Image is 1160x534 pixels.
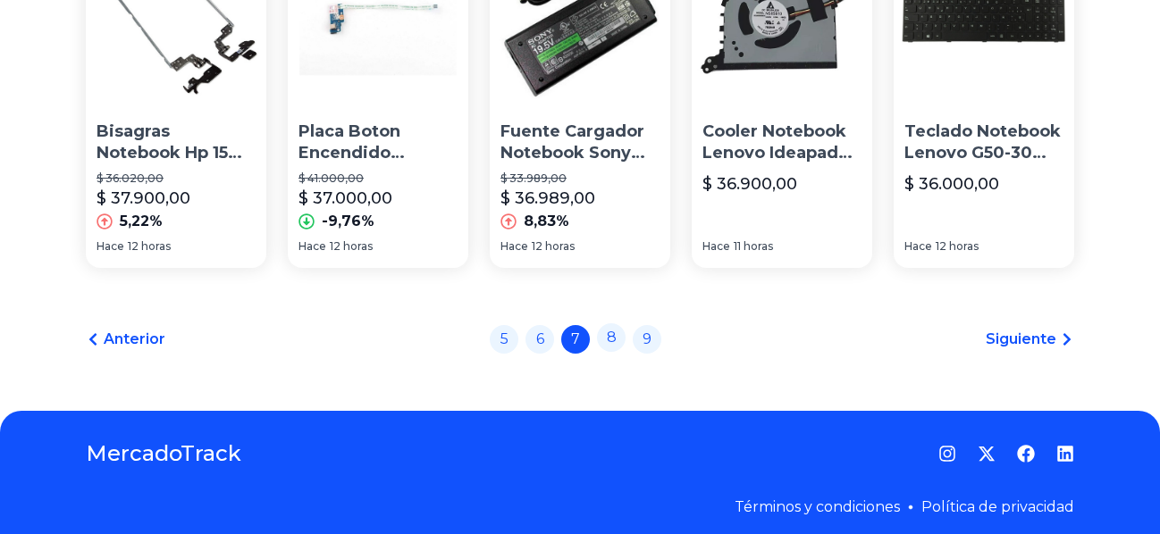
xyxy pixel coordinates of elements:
[322,211,374,232] p: -9,76%
[938,445,956,463] a: Instagram
[904,171,999,196] p: $ 36.000,00
[97,239,124,254] span: Hace
[702,171,797,196] p: $ 36.900,00
[298,186,392,211] p: $ 37.000,00
[986,329,1056,350] span: Siguiente
[936,239,979,254] span: 12 horas
[104,329,165,350] span: Anterior
[298,239,326,254] span: Hace
[500,239,528,254] span: Hace
[490,325,518,354] a: 5
[702,121,862,165] p: Cooler Notebook Lenovo Ideapad 320 15xxx
[86,439,241,468] a: MercadoTrack
[597,323,626,352] a: 8
[97,121,256,165] p: Bisagras Notebook Hp 15 R001la 15 H
[298,171,458,186] p: $ 41.000,00
[330,239,373,254] span: 12 horas
[128,239,171,254] span: 12 horas
[97,171,256,186] p: $ 36.020,00
[904,121,1063,165] p: Teclado Notebook Lenovo G50-30 G50-45 G50-70 G50-70m
[97,186,190,211] p: $ 37.900,00
[633,325,661,354] a: 9
[986,329,1074,350] a: Siguiente
[532,239,575,254] span: 12 horas
[978,445,996,463] a: Twitter
[500,171,660,186] p: $ 33.989,00
[734,239,773,254] span: 11 horas
[525,325,554,354] a: 6
[500,121,660,165] p: Fuente Cargador Notebook Sony Vaio 19.5v [PERSON_NAME]
[702,239,730,254] span: Hace
[1056,445,1074,463] a: LinkedIn
[86,329,165,350] a: Anterior
[298,121,458,165] p: Placa Boton Encendido Notebook Hp 15 15e 15n 15t 15g 15r 15h
[524,211,569,232] p: 8,83%
[120,211,163,232] p: 5,22%
[921,498,1074,515] a: Política de privacidad
[904,239,932,254] span: Hace
[735,498,900,515] a: Términos y condiciones
[1017,445,1035,463] a: Facebook
[500,186,595,211] p: $ 36.989,00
